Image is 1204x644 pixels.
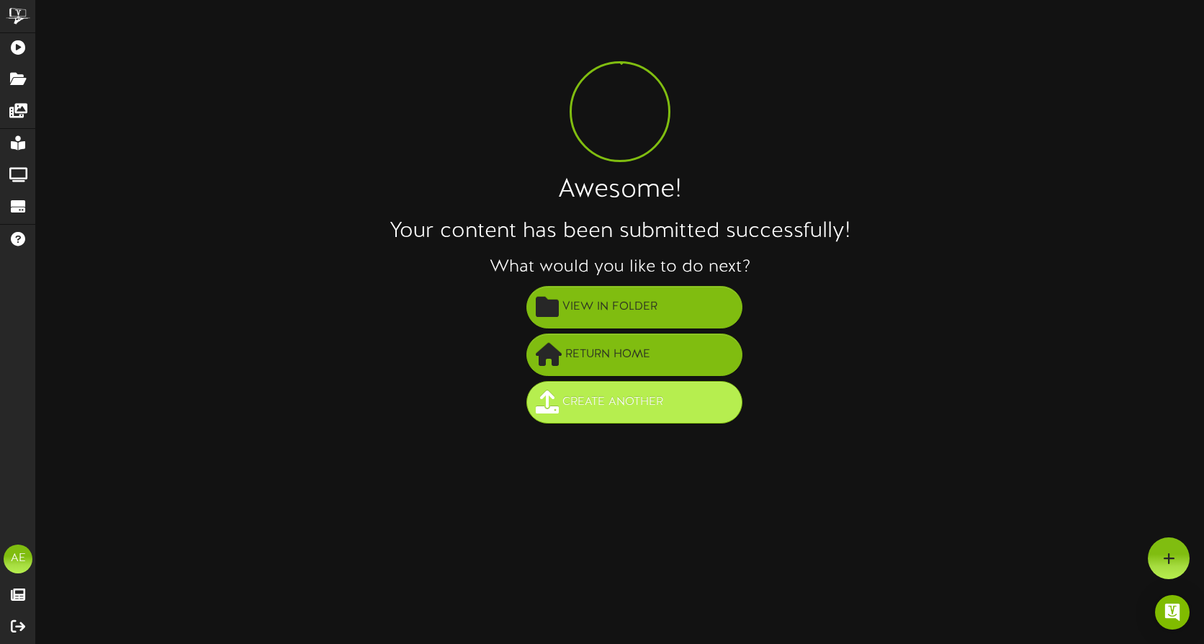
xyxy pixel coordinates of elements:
span: Create Another [559,390,667,414]
span: View in Folder [559,295,661,319]
h1: Awesome! [36,176,1204,205]
span: Return Home [562,343,654,367]
div: Open Intercom Messenger [1155,595,1190,630]
button: Return Home [526,334,742,376]
h3: What would you like to do next? [36,258,1204,277]
div: AE [4,545,32,573]
button: View in Folder [526,286,742,328]
h2: Your content has been submitted successfully! [36,220,1204,243]
button: Create Another [526,381,742,424]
